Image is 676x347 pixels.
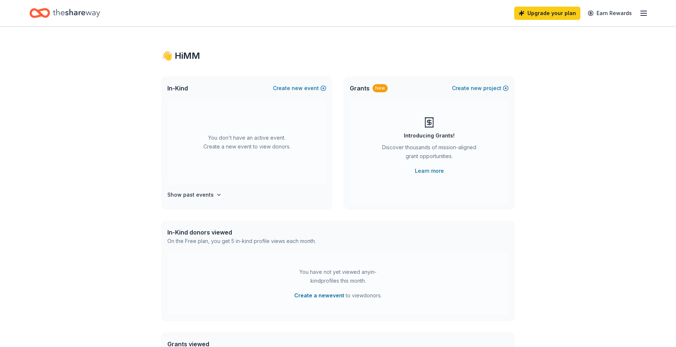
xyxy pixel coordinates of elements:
[415,167,444,175] a: Learn more
[167,228,316,237] div: In-Kind donors viewed
[292,84,303,93] span: new
[404,131,455,140] div: Introducing Grants!
[167,190,214,199] h4: Show past events
[373,84,388,92] div: New
[583,7,636,20] a: Earn Rewards
[167,84,188,93] span: In-Kind
[292,268,384,285] div: You have not yet viewed any in-kind profiles this month.
[167,190,222,199] button: Show past events
[350,84,370,93] span: Grants
[452,84,509,93] button: Createnewproject
[161,50,515,62] div: 👋 Hi MM
[273,84,326,93] button: Createnewevent
[167,100,326,185] div: You don't have an active event. Create a new event to view donors.
[167,237,316,246] div: On the Free plan, you get 5 in-kind profile views each month.
[471,84,482,93] span: new
[294,291,382,300] span: to view donors .
[294,291,344,300] button: Create a newevent
[514,7,580,20] a: Upgrade your plan
[29,4,100,22] a: Home
[379,143,479,164] div: Discover thousands of mission-aligned grant opportunities.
